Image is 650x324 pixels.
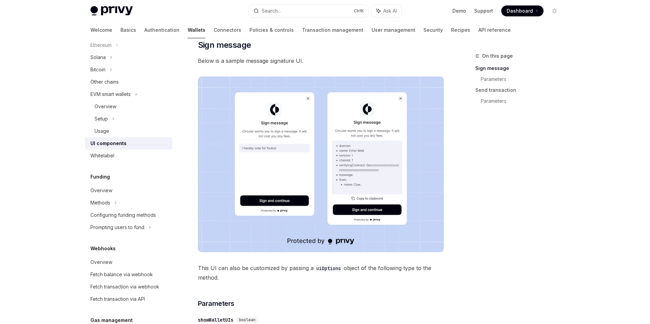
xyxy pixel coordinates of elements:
a: Basics [120,22,136,38]
div: Usage [95,127,109,135]
div: Solana [90,53,106,61]
a: Whitelabel [85,150,172,162]
a: Overview [85,184,172,197]
a: Demo [452,8,466,14]
div: Fetch transaction via webhook [90,283,159,291]
div: Overview [95,102,116,111]
a: Security [423,22,443,38]
h5: Funding [90,173,110,181]
code: uiOptions [314,265,344,272]
div: Overview [90,186,112,195]
a: API reference [478,22,511,38]
a: Wallets [188,22,205,38]
a: Send transaction [475,85,565,96]
span: This UI can also be customized by passing a object of the following type to the method. [198,263,444,282]
div: Configuring funding methods [90,211,156,219]
a: Fetch transaction via API [85,293,172,305]
img: light logo [90,6,133,16]
span: Ctrl K [354,8,364,14]
a: Support [474,8,493,14]
a: Fetch balance via webhook [85,268,172,281]
div: Bitcoin [90,66,105,74]
span: On this page [482,52,513,60]
div: UI components [90,139,127,147]
span: Dashboard [507,8,533,14]
div: Fetch balance via webhook [90,270,153,279]
span: Sign message [198,40,251,51]
a: Usage [85,125,172,137]
div: Methods [90,199,110,207]
span: Ask AI [383,8,397,14]
div: Overview [90,258,112,266]
div: Setup [95,115,108,123]
button: Toggle dark mode [549,5,560,16]
h5: Webhooks [90,244,116,253]
a: User management [372,22,415,38]
a: Dashboard [501,5,544,16]
a: Connectors [214,22,241,38]
a: Overview [85,256,172,268]
a: Welcome [90,22,112,38]
a: Parameters [481,74,565,85]
img: images/Sign.png [198,76,444,252]
span: boolean [239,317,256,323]
span: Below is a sample message signature UI. [198,56,444,66]
a: Authentication [144,22,179,38]
a: Fetch transaction via webhook [85,281,172,293]
a: Overview [85,100,172,113]
button: Search...CtrlK [249,5,368,17]
a: UI components [85,137,172,150]
a: Policies & controls [249,22,294,38]
div: Search... [262,7,281,15]
a: Transaction management [302,22,363,38]
div: showWalletUIs [198,316,233,323]
span: Parameters [198,299,234,308]
div: Prompting users to fund [90,223,144,231]
div: Fetch transaction via API [90,295,145,303]
a: Parameters [481,96,565,107]
button: Ask AI [372,5,402,17]
div: Whitelabel [90,152,114,160]
div: EVM smart wallets [90,90,131,98]
div: Other chains [90,78,119,86]
a: Recipes [451,22,470,38]
a: Other chains [85,76,172,88]
a: Configuring funding methods [85,209,172,221]
a: Sign message [475,63,565,74]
